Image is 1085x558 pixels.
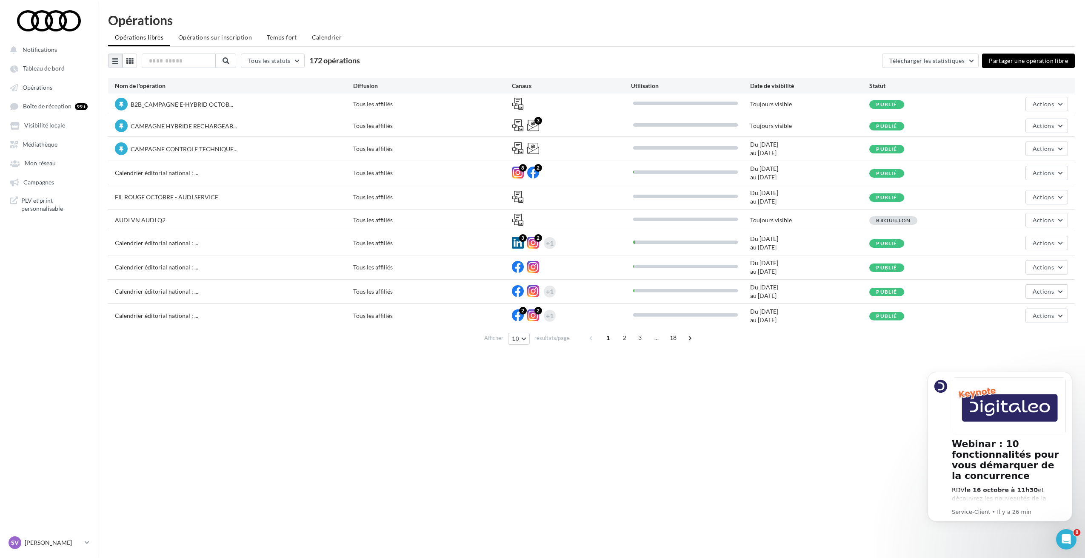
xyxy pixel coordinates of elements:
span: Actions [1033,216,1054,224]
span: Publié [876,264,897,271]
span: Télécharger les statistiques [889,57,965,64]
div: Nom de l'opération [115,82,353,90]
a: SV [PERSON_NAME] [7,535,91,551]
span: Mon réseau [25,160,56,167]
span: SV [11,538,19,547]
span: 172 opérations [309,56,360,65]
div: Toujours visible [750,122,869,130]
span: 10 [512,335,519,342]
div: +1 [546,237,554,249]
div: Tous les affiliés [353,169,512,177]
span: 2 [618,331,631,345]
span: Actions [1033,145,1054,152]
button: Actions [1025,166,1068,180]
span: Actions [1033,169,1054,176]
iframe: Intercom live chat [1056,529,1076,550]
div: 99+ [75,103,88,110]
span: Opérations [23,84,52,91]
div: Utilisation [631,82,750,90]
span: Actions [1033,312,1054,319]
span: Notifications [23,46,57,53]
span: Actions [1033,288,1054,295]
button: Notifications [5,42,89,57]
a: Boîte de réception 99+ [5,98,93,114]
span: Campagnes [23,178,54,186]
div: Canaux [512,82,631,90]
button: Actions [1025,190,1068,204]
span: Médiathèque [23,141,57,148]
button: Actions [1025,213,1068,227]
div: Tous les affiliés [353,216,512,224]
span: Publié [876,101,897,108]
div: Du [DATE] au [DATE] [750,235,869,252]
span: CAMPAGNE HYBRIDE RECHARGEAB... [131,122,237,130]
span: 1 [601,331,615,345]
button: Télécharger les statistiques [882,54,979,68]
button: Actions [1025,309,1068,323]
button: Actions [1025,260,1068,275]
span: 8 [1074,529,1080,536]
span: Brouillon [876,217,911,224]
div: Date de visibilité [750,82,869,90]
span: B2B_CAMPAGNE E-HYBRID OCTOB... [131,101,233,108]
span: ... [650,331,663,345]
div: Tous les affiliés [353,287,512,296]
button: Partager une opération libre [982,54,1075,68]
div: +1 [546,310,554,322]
span: Temps fort [267,34,297,41]
span: PLV et print personnalisable [21,196,88,213]
div: Du [DATE] au [DATE] [750,307,869,324]
span: Publié [876,313,897,319]
span: Publié [876,240,897,246]
div: Tous les affiliés [353,312,512,320]
div: 8 [519,164,527,172]
div: 2 [534,234,542,242]
div: 3 [534,117,542,125]
div: Du [DATE] au [DATE] [750,140,869,157]
span: Calendrier éditorial national : ... [115,169,198,176]
div: Tous les affiliés [353,263,512,272]
span: Calendrier éditorial national : ... [115,312,198,319]
button: Tous les statuts [241,54,305,68]
span: CAMPAGNE CONTROLE TECHNIQUE... [131,145,237,153]
a: PLV et print personnalisable [5,193,93,216]
a: Campagnes [5,174,93,190]
a: Médiathèque [5,136,93,152]
span: Actions [1033,100,1054,108]
button: Actions [1025,236,1068,250]
span: Publié [876,123,897,129]
span: Calendrier éditorial national : ... [115,288,198,295]
span: Actions [1033,263,1054,271]
span: Visibilité locale [24,122,65,129]
span: Calendrier [312,34,342,41]
div: +1 [546,286,554,297]
div: 2 [534,164,542,172]
div: Diffusion [353,82,512,90]
span: Boîte de réception [23,103,71,110]
a: Tableau de bord [5,60,93,76]
span: Actions [1033,193,1054,201]
div: Tous les affiliés [353,193,512,201]
div: Tous les affiliés [353,100,512,108]
span: Publié [876,289,897,295]
button: 10 [508,333,530,345]
button: Actions [1025,284,1068,299]
div: Tous les affiliés [353,122,512,130]
span: AUDI VN AUDI Q2 [115,216,166,224]
div: 2 [534,307,542,314]
div: Du [DATE] au [DATE] [750,164,869,181]
div: Du [DATE] au [DATE] [750,189,869,206]
a: Mon réseau [5,155,93,170]
span: 18 [666,331,680,345]
a: Visibilité locale [5,117,93,133]
div: Statut [869,82,988,90]
span: Tous les statuts [248,57,291,64]
iframe: Intercom notifications message [915,361,1085,554]
span: Actions [1033,239,1054,246]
